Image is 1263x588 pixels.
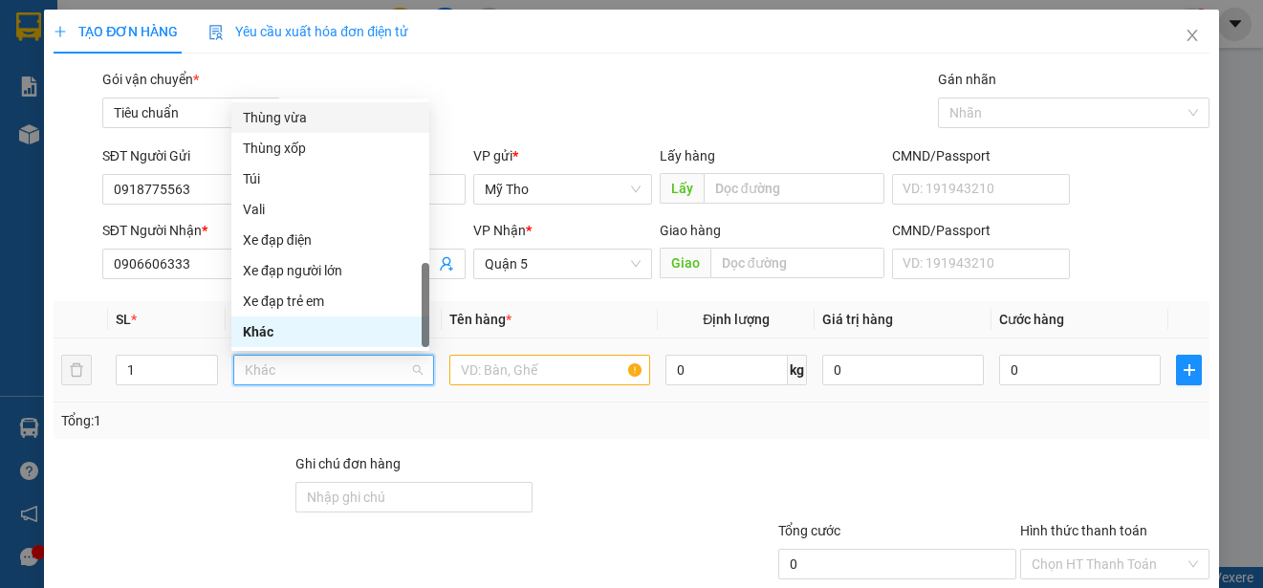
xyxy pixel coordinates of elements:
[231,316,429,347] div: Khác
[102,145,280,166] div: SĐT Người Gửi
[660,173,704,204] span: Lấy
[8,133,76,151] span: 1 - Túi (pt)
[231,102,429,133] div: Thùng vừa
[243,291,418,312] div: Xe đạp trẻ em
[208,25,224,40] img: icon
[243,168,418,189] div: Túi
[822,312,893,327] span: Giá trị hàng
[188,21,237,39] span: Quận 5
[243,260,418,281] div: Xe đạp người lớn
[243,107,418,128] div: Thùng vừa
[1185,28,1200,43] span: close
[116,312,131,327] span: SL
[473,223,526,238] span: VP Nhận
[61,410,489,431] div: Tổng: 1
[231,163,429,194] div: Túi
[102,72,199,87] span: Gói vận chuyển
[788,355,807,385] span: kg
[54,25,67,38] span: plus
[273,131,284,152] span: 1
[1165,10,1219,63] button: Close
[7,97,147,122] td: CR:
[449,312,512,327] span: Tên hàng
[660,148,715,163] span: Lấy hàng
[449,355,650,385] input: VD: Bàn, Ghế
[660,248,710,278] span: Giao
[8,42,24,60] span: cò
[1020,523,1147,538] label: Hình thức thanh toán
[148,63,234,81] span: 0918287716
[31,100,78,119] span: 30.000
[243,229,418,250] div: Xe đạp điện
[243,321,418,342] div: Khác
[243,138,418,159] div: Thùng xốp
[473,145,651,166] div: VP gửi
[231,133,429,163] div: Thùng xốp
[439,256,454,272] span: user-add
[703,312,770,327] span: Định lượng
[1177,362,1201,378] span: plus
[251,133,273,151] span: SL:
[999,312,1064,327] span: Cước hàng
[8,63,94,81] span: 0933767987
[295,456,401,471] label: Ghi chú đơn hàng
[231,255,429,286] div: Xe đạp người lớn
[231,194,429,225] div: Vali
[485,250,640,278] span: Quận 5
[171,100,180,119] span: 0
[146,97,285,122] td: CC:
[61,355,92,385] button: delete
[208,24,408,39] span: Yêu cầu xuất hóa đơn điện tử
[710,248,884,278] input: Dọc đường
[778,523,840,538] span: Tổng cước
[8,21,145,39] p: Gửi từ:
[660,223,721,238] span: Giao hàng
[245,356,423,384] span: Khác
[243,199,418,220] div: Vali
[295,482,534,512] input: Ghi chú đơn hàng
[704,173,884,204] input: Dọc đường
[938,72,996,87] label: Gán nhãn
[54,21,105,39] span: Mỹ Tho
[892,145,1070,166] div: CMND/Passport
[148,21,284,39] p: Nhận:
[892,220,1070,241] div: CMND/Passport
[485,175,640,204] span: Mỹ Tho
[102,220,280,241] div: SĐT Người Nhận
[54,24,178,39] span: TẠO ĐƠN HÀNG
[231,286,429,316] div: Xe đạp trẻ em
[822,355,984,385] input: 0
[1176,355,1202,385] button: plus
[114,98,269,127] span: Tiêu chuẩn
[148,42,179,60] span: Rinh
[231,225,429,255] div: Xe đạp điện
